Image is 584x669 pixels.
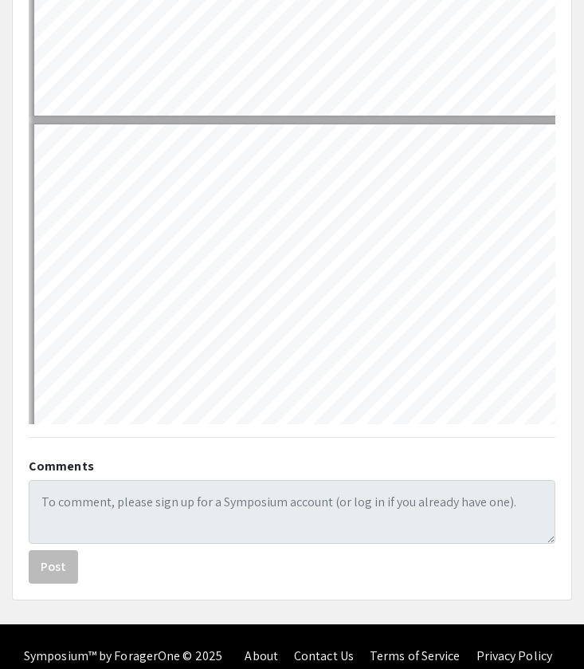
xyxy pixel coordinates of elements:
[27,117,576,432] div: Page 5
[294,647,354,664] a: Contact Us
[29,458,555,474] h2: Comments
[476,647,552,664] a: Privacy Policy
[245,647,278,664] a: About
[29,550,78,584] button: Post
[370,647,461,664] a: Terms of Service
